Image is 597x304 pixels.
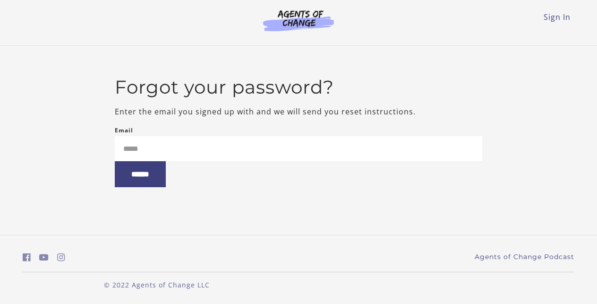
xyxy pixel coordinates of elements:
[115,76,483,98] h2: Forgot your password?
[39,253,49,262] i: https://www.youtube.com/c/AgentsofChangeTestPrepbyMeaganMitchell (Open in a new window)
[115,125,133,136] label: Email
[57,253,65,262] i: https://www.instagram.com/agentsofchangeprep/ (Open in a new window)
[253,9,344,31] img: Agents of Change Logo
[39,251,49,264] a: https://www.youtube.com/c/AgentsofChangeTestPrepbyMeaganMitchell (Open in a new window)
[544,12,571,22] a: Sign In
[23,251,31,264] a: https://www.facebook.com/groups/aswbtestprep (Open in a new window)
[57,251,65,264] a: https://www.instagram.com/agentsofchangeprep/ (Open in a new window)
[475,252,574,262] a: Agents of Change Podcast
[115,106,483,117] p: Enter the email you signed up with and we will send you reset instructions.
[23,253,31,262] i: https://www.facebook.com/groups/aswbtestprep (Open in a new window)
[23,280,291,290] p: © 2022 Agents of Change LLC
